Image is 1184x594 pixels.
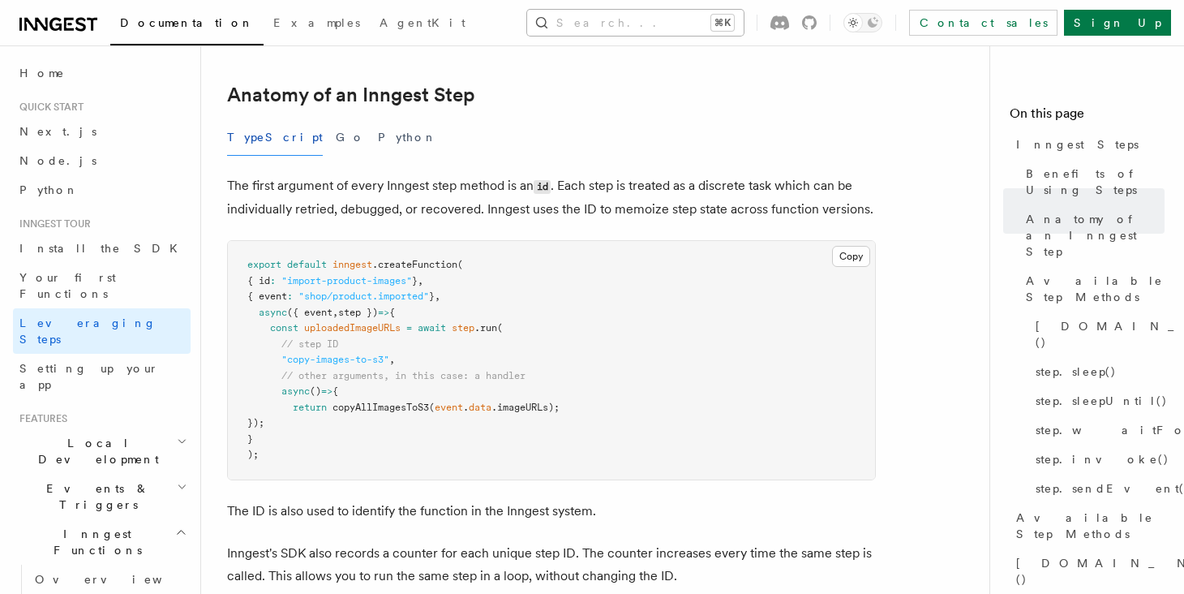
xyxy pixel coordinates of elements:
[293,402,327,413] span: return
[247,259,281,270] span: export
[13,263,191,308] a: Your first Functions
[1036,451,1169,467] span: step.invoke()
[264,5,370,44] a: Examples
[13,101,84,114] span: Quick start
[13,435,177,467] span: Local Development
[281,275,412,286] span: "import-product-images"
[909,10,1057,36] a: Contact sales
[13,412,67,425] span: Features
[281,370,526,381] span: // other arguments, in this case: a handler
[227,500,876,523] p: The ID is also used to identify the function in the Inngest system.
[28,565,191,594] a: Overview
[412,275,418,286] span: }
[372,259,457,270] span: .createFunction
[13,526,175,558] span: Inngest Functions
[463,402,469,413] span: .
[227,84,475,106] a: Anatomy of an Inngest Step
[247,417,264,428] span: });
[1026,166,1165,198] span: Benefits of Using Steps
[1029,415,1165,445] a: step.waitForEvent()
[338,307,378,318] span: step })
[287,291,293,302] span: :
[1064,10,1171,36] a: Sign Up
[13,146,191,175] a: Node.js
[321,385,332,397] span: =>
[429,291,435,302] span: }
[534,180,551,194] code: id
[259,307,287,318] span: async
[1016,510,1165,542] span: Available Step Methods
[13,519,191,565] button: Inngest Functions
[35,573,202,586] span: Overview
[406,322,412,334] span: =
[13,117,191,146] a: Next.js
[389,354,395,365] span: ,
[1010,503,1165,549] a: Available Step Methods
[1026,211,1165,260] span: Anatomy of an Inngest Step
[418,322,446,334] span: await
[247,291,287,302] span: { event
[1029,445,1165,474] a: step.invoke()
[19,125,97,138] span: Next.js
[298,291,429,302] span: "shop/product.imported"
[843,13,882,32] button: Toggle dark mode
[1010,104,1165,130] h4: On this page
[332,307,338,318] span: ,
[19,316,157,346] span: Leveraging Steps
[304,322,401,334] span: uploadedImageURLs
[491,402,560,413] span: .imageURLs);
[13,234,191,263] a: Install the SDK
[1029,357,1165,386] a: step.sleep()
[711,15,734,31] kbd: ⌘K
[1010,549,1165,594] a: [DOMAIN_NAME]()
[310,385,321,397] span: ()
[457,259,463,270] span: (
[13,175,191,204] a: Python
[287,307,332,318] span: ({ event
[19,154,97,167] span: Node.js
[247,433,253,445] span: }
[281,354,389,365] span: "copy-images-to-s3"
[418,275,423,286] span: ,
[287,259,327,270] span: default
[452,322,474,334] span: step
[1029,312,1165,357] a: [DOMAIN_NAME]()
[227,174,876,221] p: The first argument of every Inngest step method is an . Each step is treated as a discrete task w...
[227,119,323,156] button: TypeScript
[13,428,191,474] button: Local Development
[227,542,876,588] p: Inngest's SDK also records a counter for each unique step ID. The counter increases every time th...
[469,402,491,413] span: data
[429,402,435,413] span: (
[336,119,365,156] button: Go
[1019,266,1165,312] a: Available Step Methods
[270,322,298,334] span: const
[1029,474,1165,503] a: step.sendEvent()
[435,402,463,413] span: event
[389,307,395,318] span: {
[332,259,372,270] span: inngest
[435,291,440,302] span: ,
[247,275,270,286] span: { id
[332,385,338,397] span: {
[1019,204,1165,266] a: Anatomy of an Inngest Step
[19,271,116,300] span: Your first Functions
[13,58,191,88] a: Home
[497,322,503,334] span: (
[832,246,870,267] button: Copy
[378,119,437,156] button: Python
[527,10,744,36] button: Search...⌘K
[380,16,465,29] span: AgentKit
[13,480,177,513] span: Events & Triggers
[1036,393,1168,409] span: step.sleepUntil()
[370,5,475,44] a: AgentKit
[1029,386,1165,415] a: step.sleepUntil()
[281,385,310,397] span: async
[281,338,338,350] span: // step ID
[19,65,65,81] span: Home
[378,307,389,318] span: =>
[1016,136,1139,153] span: Inngest Steps
[474,322,497,334] span: .run
[13,217,91,230] span: Inngest tour
[13,354,191,399] a: Setting up your app
[1010,130,1165,159] a: Inngest Steps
